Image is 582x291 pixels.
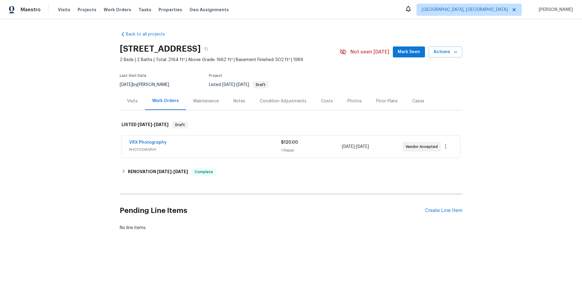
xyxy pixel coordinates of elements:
a: Back to all projects [120,31,178,37]
span: [DATE] [236,83,249,87]
div: Notes [233,98,245,104]
span: Projects [78,7,96,13]
span: $120.00 [281,140,298,145]
div: RENOVATION [DATE]-[DATE]Complete [120,165,462,179]
span: - [138,122,169,127]
span: - [342,144,369,150]
button: Actions [429,46,462,58]
span: Geo Assignments [189,7,229,13]
span: Vendor Accepted [406,144,440,150]
button: Copy Address [201,43,212,54]
div: 1 Repair [281,147,342,153]
div: Work Orders [152,98,179,104]
span: Last Visit Date [120,74,146,77]
div: No line items. [120,225,462,231]
span: [DATE] [120,83,132,87]
span: - [222,83,249,87]
span: Tasks [139,8,151,12]
span: 2 Beds | 2 Baths | Total: 2164 ft² | Above Grade: 1662 ft² | Basement Finished: 502 ft² | 1989 [120,57,339,63]
span: Actions [433,48,457,56]
div: Maintenance [193,98,219,104]
span: [DATE] [138,122,152,127]
span: Not seen [DATE] [350,49,389,55]
span: Listed [209,83,269,87]
span: Project [209,74,222,77]
span: Maestro [21,7,41,13]
span: Complete [192,169,216,175]
h2: Pending Line Items [120,197,425,225]
h6: LISTED [122,121,169,128]
div: Floor Plans [376,98,398,104]
div: Visits [127,98,138,104]
span: Mark Seen [398,48,420,56]
span: Properties [159,7,182,13]
span: - [157,169,188,174]
span: [DATE] [222,83,235,87]
div: Create Line Item [425,208,462,214]
span: Visits [58,7,70,13]
span: [DATE] [154,122,169,127]
div: by [PERSON_NAME] [120,81,176,88]
span: [PERSON_NAME] [536,7,573,13]
div: Condition Adjustments [260,98,306,104]
span: [DATE] [342,145,355,149]
h6: RENOVATION [128,168,188,176]
h2: [STREET_ADDRESS] [120,46,201,52]
span: [DATE] [356,145,369,149]
button: Mark Seen [393,46,425,58]
div: Photos [347,98,362,104]
span: [DATE] [173,169,188,174]
span: Draft [173,122,187,128]
a: VRX Photography [129,140,167,145]
span: PHOTOGRAPHY [129,147,281,153]
div: Cases [412,98,424,104]
span: [DATE] [157,169,172,174]
span: [GEOGRAPHIC_DATA], [GEOGRAPHIC_DATA] [422,7,508,13]
div: LISTED [DATE]-[DATE]Draft [120,115,462,135]
div: Costs [321,98,333,104]
span: Work Orders [104,7,131,13]
span: Draft [253,83,268,87]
